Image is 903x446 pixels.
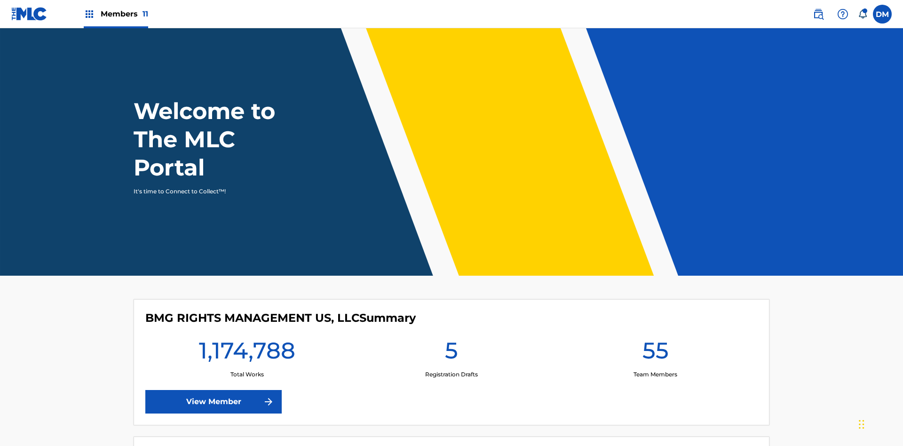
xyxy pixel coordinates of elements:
[425,370,478,379] p: Registration Drafts
[143,9,148,18] span: 11
[858,9,867,19] div: Notifications
[230,370,264,379] p: Total Works
[809,5,828,24] a: Public Search
[833,5,852,24] div: Help
[101,8,148,19] span: Members
[84,8,95,20] img: Top Rightsholders
[134,187,297,196] p: It's time to Connect to Collect™!
[873,5,892,24] div: User Menu
[134,97,309,182] h1: Welcome to The MLC Portal
[642,336,669,370] h1: 55
[813,8,824,20] img: search
[634,370,677,379] p: Team Members
[145,311,416,325] h4: BMG RIGHTS MANAGEMENT US, LLC
[145,390,282,414] a: View Member
[856,401,903,446] iframe: Chat Widget
[445,336,458,370] h1: 5
[263,396,274,407] img: f7272a7cc735f4ea7f67.svg
[859,410,864,438] div: Drag
[199,336,295,370] h1: 1,174,788
[837,8,848,20] img: help
[11,7,48,21] img: MLC Logo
